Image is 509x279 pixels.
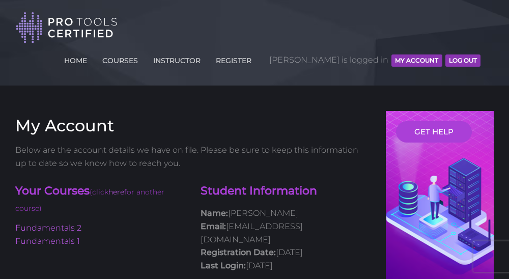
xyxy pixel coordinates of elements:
h3: My Account [15,116,371,135]
a: HOME [62,50,90,67]
a: INSTRUCTOR [151,50,203,67]
strong: Last Login: [201,261,246,270]
p: Below are the account details we have on file. Please be sure to keep this information up to date... [15,144,371,170]
a: REGISTER [213,50,254,67]
img: Pro Tools Certified Logo [16,11,118,44]
span: (click for another course) [15,187,164,213]
a: Fundamentals 1 [15,236,80,246]
h4: Student Information [201,183,371,199]
a: Fundamentals 2 [15,223,81,233]
strong: Registration Date: [201,247,276,257]
button: Log Out [445,54,480,67]
a: GET HELP [396,121,472,143]
strong: Email: [201,221,226,231]
p: [PERSON_NAME] [EMAIL_ADDRESS][DOMAIN_NAME] [DATE] [DATE] [201,207,371,272]
button: MY ACCOUNT [391,54,442,67]
a: here [108,187,124,197]
strong: Name: [201,208,228,218]
span: [PERSON_NAME] is logged in [269,45,480,75]
h4: Your Courses [15,183,185,217]
a: COURSES [100,50,140,67]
